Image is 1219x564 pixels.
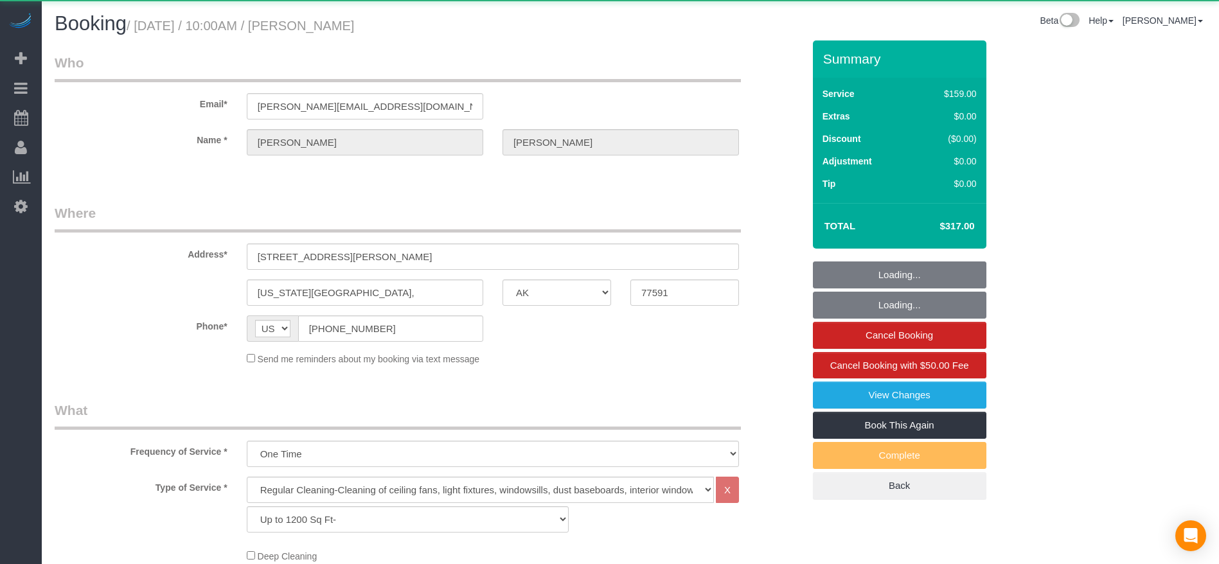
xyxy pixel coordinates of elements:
input: Email* [247,93,483,119]
label: Service [823,87,855,100]
a: Back [813,472,986,499]
input: First Name* [247,129,483,155]
legend: What [55,401,741,430]
div: $159.00 [917,87,977,100]
span: Send me reminders about my booking via text message [258,354,480,364]
a: Cancel Booking [813,322,986,349]
label: Frequency of Service * [45,441,237,458]
div: $0.00 [917,155,977,168]
a: [PERSON_NAME] [1123,15,1203,26]
a: Book This Again [813,412,986,439]
div: Open Intercom Messenger [1175,520,1206,551]
a: Help [1089,15,1114,26]
label: Discount [823,132,861,145]
h3: Summary [823,51,980,66]
span: Booking [55,12,127,35]
label: Type of Service * [45,477,237,494]
div: ($0.00) [917,132,977,145]
label: Phone* [45,315,237,333]
input: Zip Code* [630,279,739,306]
img: New interface [1058,13,1080,30]
a: View Changes [813,382,986,409]
label: Name * [45,129,237,146]
label: Address* [45,243,237,261]
legend: Where [55,204,741,233]
h4: $317.00 [901,221,974,232]
div: $0.00 [917,177,977,190]
label: Adjustment [823,155,872,168]
strong: Total [824,220,856,231]
span: Cancel Booking with $50.00 Fee [830,360,969,371]
label: Extras [823,110,850,123]
a: Cancel Booking with $50.00 Fee [813,352,986,379]
div: $0.00 [917,110,977,123]
input: Phone* [298,315,483,342]
input: City* [247,279,483,306]
span: Deep Cleaning [258,551,317,561]
small: / [DATE] / 10:00AM / [PERSON_NAME] [127,19,354,33]
input: Last Name* [503,129,739,155]
img: Automaid Logo [8,13,33,31]
a: Beta [1040,15,1080,26]
label: Tip [823,177,836,190]
label: Email* [45,93,237,110]
legend: Who [55,53,741,82]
